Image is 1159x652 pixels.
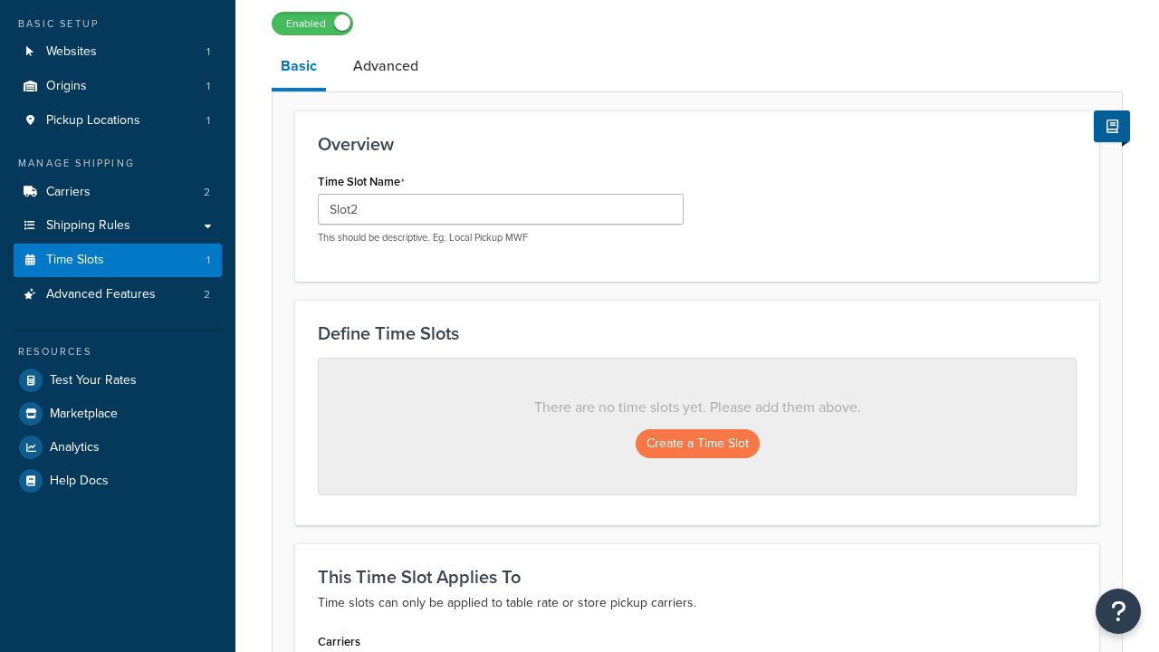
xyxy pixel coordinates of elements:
[318,592,1077,614] p: Time slots can only be applied to table rate or store pickup carriers.
[50,407,118,422] span: Marketplace
[204,287,210,302] span: 2
[206,253,210,268] span: 1
[273,13,352,34] label: Enabled
[46,218,130,234] span: Shipping Rules
[14,244,222,277] li: Time Slots
[46,44,97,60] span: Websites
[14,156,222,171] div: Manage Shipping
[355,395,1039,420] p: There are no time slots yet. Please add them above.
[318,134,1077,154] h3: Overview
[318,175,405,189] label: Time Slot Name
[206,113,210,129] span: 1
[14,209,222,243] a: Shipping Rules
[1096,589,1141,634] button: Open Resource Center
[14,35,222,69] a: Websites1
[344,44,427,88] a: Advanced
[204,185,210,200] span: 2
[14,344,222,360] div: Resources
[14,104,222,138] a: Pickup Locations1
[318,635,360,648] label: Carriers
[14,431,222,464] a: Analytics
[14,244,222,277] a: Time Slots1
[206,44,210,60] span: 1
[46,113,140,129] span: Pickup Locations
[14,465,222,497] a: Help Docs
[14,35,222,69] li: Websites
[14,70,222,103] li: Origins
[318,567,1077,587] h3: This Time Slot Applies To
[14,176,222,209] a: Carriers2
[14,278,222,312] a: Advanced Features2
[50,474,109,489] span: Help Docs
[46,185,91,200] span: Carriers
[14,176,222,209] li: Carriers
[50,373,137,388] span: Test Your Rates
[46,287,156,302] span: Advanced Features
[14,278,222,312] li: Advanced Features
[14,16,222,32] div: Basic Setup
[318,231,684,244] p: This should be descriptive. Eg. Local Pickup MWF
[318,323,1077,343] h3: Define Time Slots
[46,79,87,94] span: Origins
[636,429,760,458] button: Create a Time Slot
[14,104,222,138] li: Pickup Locations
[46,253,104,268] span: Time Slots
[14,398,222,430] a: Marketplace
[206,79,210,94] span: 1
[272,44,326,91] a: Basic
[14,70,222,103] a: Origins1
[50,440,100,455] span: Analytics
[14,364,222,397] a: Test Your Rates
[1094,110,1130,142] button: Show Help Docs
